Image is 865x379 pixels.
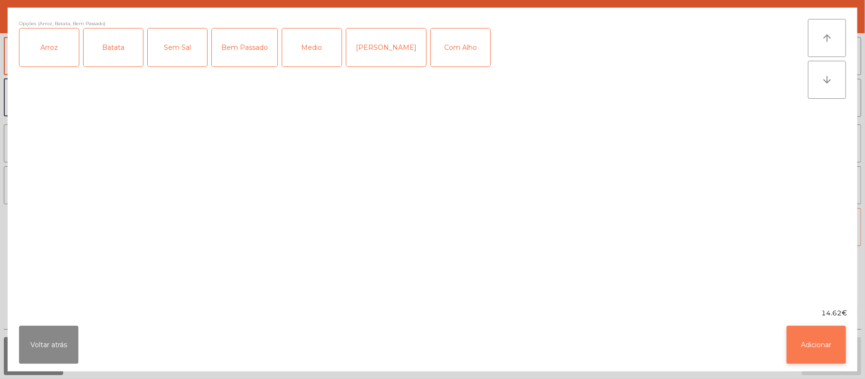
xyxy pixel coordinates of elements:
span: Opções [19,19,36,28]
i: arrow_downward [821,74,833,85]
div: Medio [282,28,342,66]
div: Batata [84,28,143,66]
button: arrow_downward [808,61,846,99]
span: (Arroz, Batata, Bem Passado) [38,19,105,28]
div: Bem Passado [212,28,277,66]
div: Arroz [19,28,79,66]
button: Voltar atrás [19,326,78,364]
div: Sem Sal [148,28,207,66]
div: [PERSON_NAME] [346,28,426,66]
button: Adicionar [787,326,846,364]
div: Com Alho [431,28,490,66]
div: 14.62€ [8,308,857,318]
button: arrow_upward [808,19,846,57]
i: arrow_upward [821,32,833,44]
